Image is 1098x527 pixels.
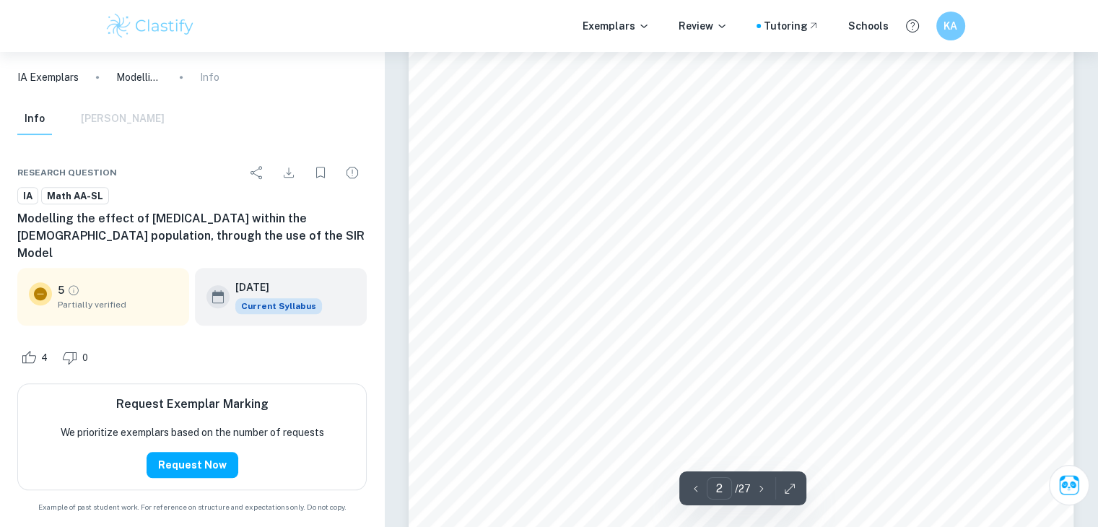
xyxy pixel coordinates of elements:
a: IA [17,187,38,205]
div: Download [274,158,303,187]
h6: KA [942,18,959,34]
span: Math AA-SL [42,189,108,204]
span: 13 [979,117,993,129]
div: Like [17,346,56,369]
img: Clastify logo [105,12,196,40]
a: Tutoring [764,18,819,34]
div: Dislike [58,346,96,369]
span: 12 [979,92,993,104]
h6: Modelling the effect of [MEDICAL_DATA] within the [DEMOGRAPHIC_DATA] population, through the use ... [17,210,367,262]
button: Ask Clai [1049,465,1089,505]
a: Grade partially verified [67,284,80,297]
p: / 27 [735,481,751,497]
div: Share [243,158,271,187]
button: KA [936,12,965,40]
h6: Request Exemplar Marking [116,396,269,413]
span: Discovering SIR Model Variables [509,134,687,147]
span: 23 [979,160,993,172]
span: Application of SIR Model [489,74,633,87]
a: Math AA-SL [41,187,109,205]
p: Modelling the effect of [MEDICAL_DATA] within the [DEMOGRAPHIC_DATA] population, through the use ... [116,69,162,85]
button: Info [17,103,52,135]
span: Partially verified [58,298,178,311]
div: Bookmark [306,158,335,187]
button: Help and Feedback [900,14,925,38]
p: Exemplars [583,18,650,34]
span: Conclusion [489,160,556,172]
a: IA Exemplars [17,69,79,85]
span: Differential Equations (Rate of change in different compartments) [509,49,862,61]
p: We prioritize exemplars based on the number of requests [61,424,324,440]
span: Research question [17,166,117,179]
div: This exemplar is based on the current syllabus. Feel free to refer to it for inspiration/ideas wh... [235,298,322,314]
span: 10 [979,74,993,87]
p: Review [679,18,728,34]
span: 8 [986,49,993,61]
p: 5 [58,282,64,298]
div: Report issue [338,158,367,187]
span: Compartmental Models Using Real Life Statistics [489,117,775,129]
span: 16 [979,134,993,147]
span: 4 [33,351,56,365]
span: Current Syllabus [235,298,322,314]
span: Calculating Future Cases [509,92,647,104]
p: Info [200,69,219,85]
a: Schools [848,18,889,34]
span: IA [18,189,38,204]
span: 0 [74,351,96,365]
button: Request Now [147,452,238,478]
span: Example of past student work. For reference on structure and expectations only. Do not copy. [17,502,367,513]
h6: [DATE] [235,279,310,295]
